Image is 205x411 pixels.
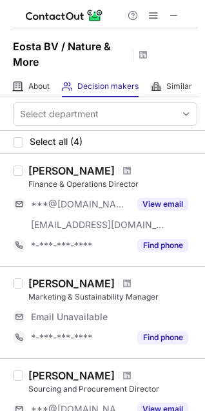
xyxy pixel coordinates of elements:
span: About [28,81,50,91]
button: Reveal Button [137,198,188,211]
div: Sourcing and Procurement Director [28,383,197,395]
div: Select department [20,108,99,120]
span: [EMAIL_ADDRESS][DOMAIN_NAME] [31,219,165,231]
div: Finance & Operations Director [28,178,197,190]
div: [PERSON_NAME] [28,164,115,177]
span: ***@[DOMAIN_NAME] [31,198,130,210]
button: Reveal Button [137,239,188,252]
span: Email Unavailable [31,311,108,323]
h1: Eosta BV / Nature & More [13,39,129,70]
span: Select all (4) [30,137,83,147]
span: Decision makers [77,81,139,91]
button: Reveal Button [137,331,188,344]
div: [PERSON_NAME] [28,277,115,290]
div: [PERSON_NAME] [28,369,115,382]
img: ContactOut v5.3.10 [26,8,103,23]
span: Similar [166,81,192,91]
div: Marketing & Sustainability Manager [28,291,197,303]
